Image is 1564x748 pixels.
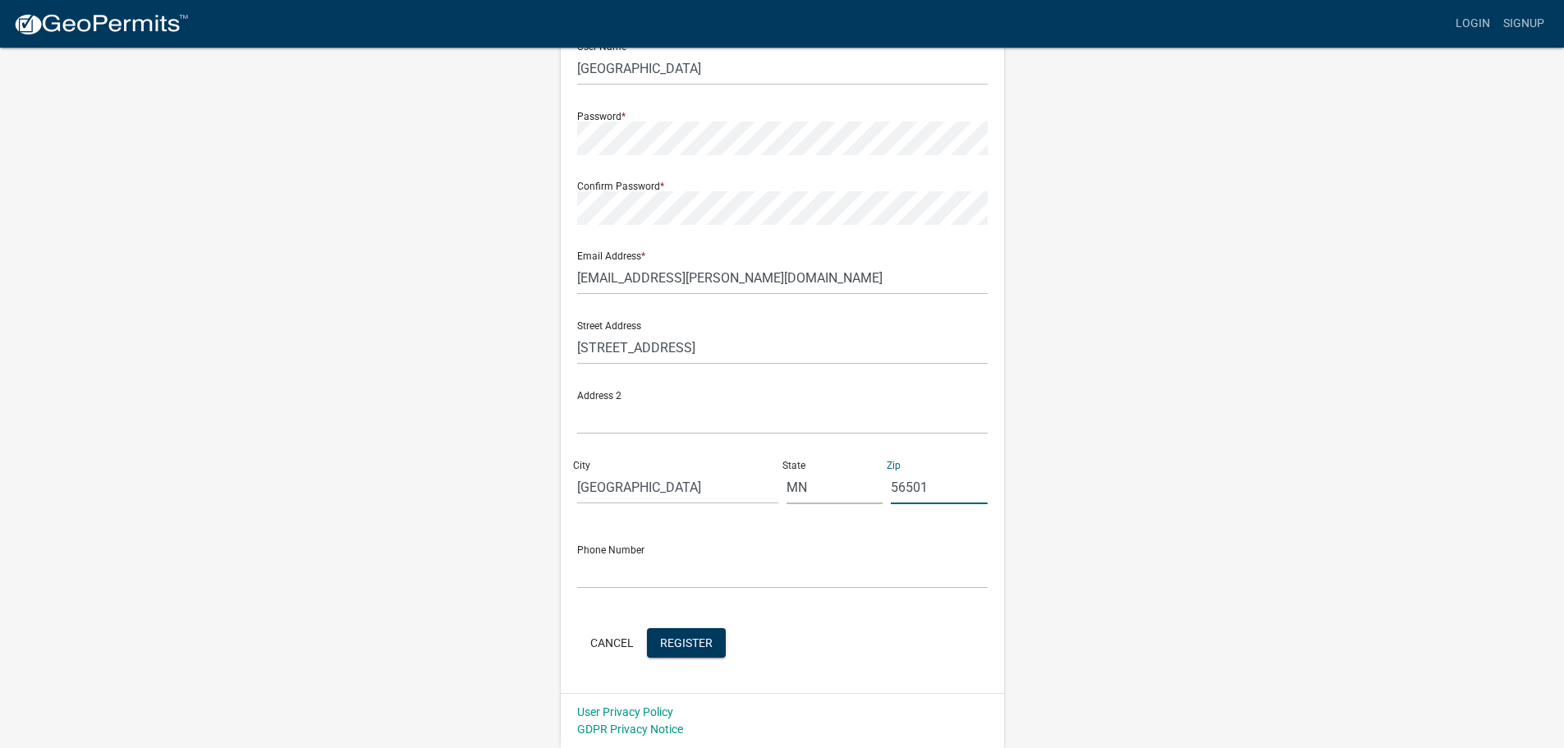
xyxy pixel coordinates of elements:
[647,628,726,658] button: Register
[577,628,647,658] button: Cancel
[577,705,673,718] a: User Privacy Policy
[660,636,713,649] span: Register
[577,723,683,736] a: GDPR Privacy Notice
[1449,8,1497,39] a: Login
[1497,8,1551,39] a: Signup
